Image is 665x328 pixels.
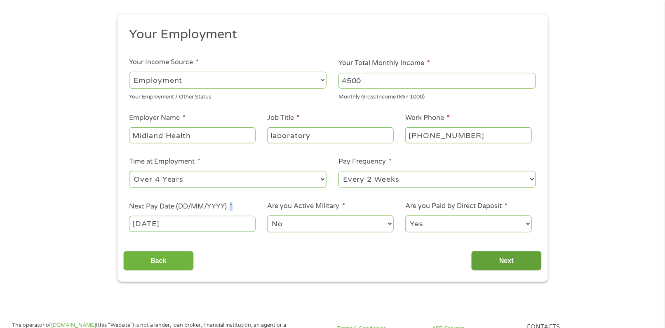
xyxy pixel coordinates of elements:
[129,90,327,101] div: Your Employment / Other Status
[129,216,255,232] input: Use the arrow keys to pick a date
[405,202,508,211] label: Are you Paid by Direct Deposit
[267,202,345,211] label: Are you Active Military
[267,127,393,143] input: Cashier
[405,114,450,122] label: Work Phone
[123,251,194,271] input: Back
[129,114,186,122] label: Employer Name
[405,127,531,143] input: (231) 754-4010
[338,90,536,101] div: Monthly Gross Income (Min 1000)
[129,127,255,143] input: Walmart
[338,157,392,166] label: Pay Frequency
[338,59,430,68] label: Your Total Monthly Income
[267,114,300,122] label: Job Title
[129,58,199,67] label: Your Income Source
[338,73,536,89] input: 1800
[471,251,542,271] input: Next
[129,157,200,166] label: Time at Employment
[129,202,233,211] label: Next Pay Date (DD/MM/YYYY)
[129,26,530,43] h2: Your Employment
